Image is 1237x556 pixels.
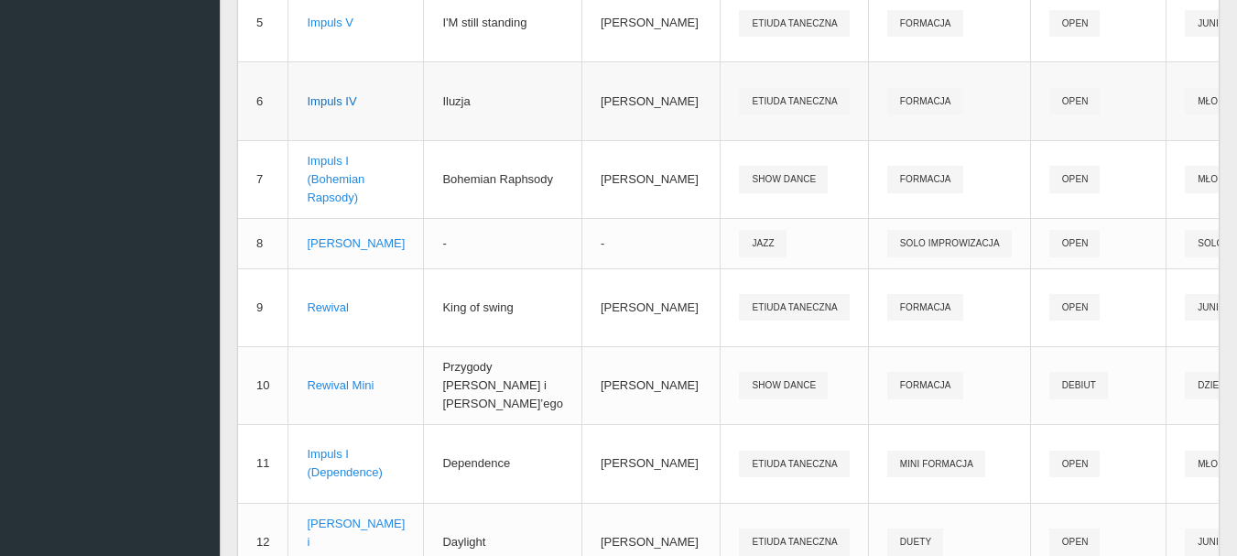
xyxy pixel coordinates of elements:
[424,219,582,268] td: -
[424,62,582,140] td: Iluzja
[307,93,405,111] div: Impuls IV
[739,10,849,37] span: Etiuda Taneczna
[238,268,288,346] td: 9
[739,294,849,321] span: Etiuda Taneczna
[887,372,963,398] span: Formacja
[1049,230,1101,256] span: Open
[307,445,405,482] div: Impuls I (Dependence)
[581,268,721,346] td: [PERSON_NAME]
[887,166,963,192] span: Formacja
[424,425,582,503] td: Dependence
[887,88,963,114] span: Formacja
[887,294,963,321] span: Formacja
[1049,529,1101,555] span: Open
[1049,88,1101,114] span: Open
[887,451,985,477] span: Mini Formacja
[581,62,721,140] td: [PERSON_NAME]
[887,230,1012,256] span: Solo Improwizacja
[581,425,721,503] td: [PERSON_NAME]
[887,10,963,37] span: Formacja
[1049,372,1108,398] span: Debiut
[739,166,828,192] span: Show Dance
[307,152,405,207] div: Impuls I (Bohemian Rapsody)
[238,62,288,140] td: 6
[307,234,405,253] div: [PERSON_NAME]
[424,346,582,424] td: Przygody [PERSON_NAME] i [PERSON_NAME]’ego
[739,529,849,555] span: Etiuda Taneczna
[1049,451,1101,477] span: Open
[581,346,721,424] td: [PERSON_NAME]
[581,140,721,218] td: [PERSON_NAME]
[1049,166,1101,192] span: Open
[1049,10,1101,37] span: Open
[424,140,582,218] td: Bohemian Raphsody
[307,376,405,395] div: Rewival Mini
[739,230,786,256] span: Jazz
[238,425,288,503] td: 11
[424,268,582,346] td: King of swing
[739,372,828,398] span: Show Dance
[739,88,849,114] span: Etiuda Taneczna
[238,219,288,268] td: 8
[1049,294,1101,321] span: Open
[739,451,849,477] span: Etiuda Taneczna
[238,140,288,218] td: 7
[887,529,943,555] span: Duety
[581,219,721,268] td: -
[307,14,405,32] div: Impuls V
[307,299,405,317] div: Rewival
[238,346,288,424] td: 10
